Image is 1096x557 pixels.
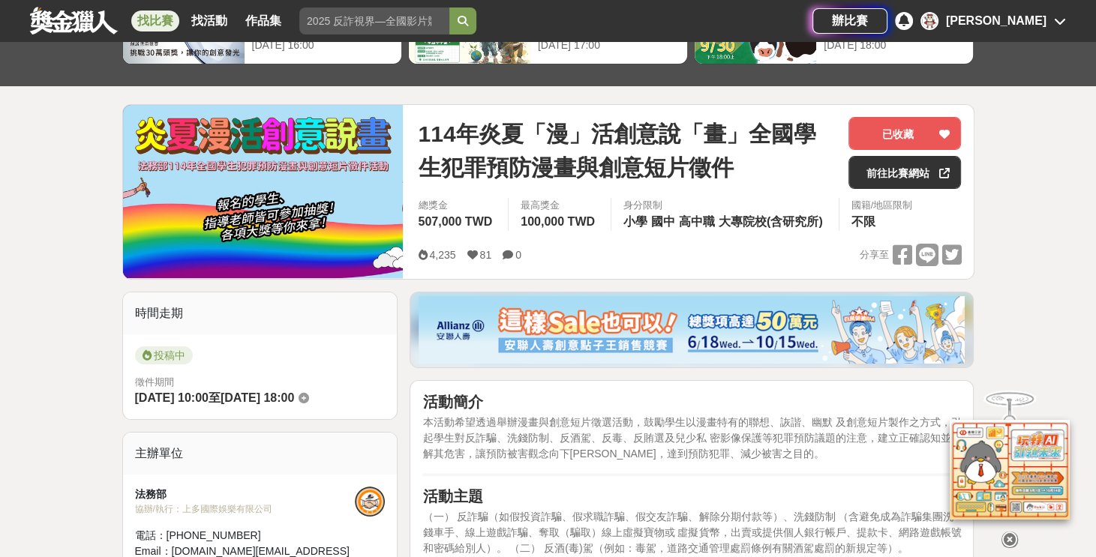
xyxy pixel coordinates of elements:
span: 大專院校(含研究所) [719,215,823,228]
div: [PERSON_NAME] [946,12,1046,30]
span: 至 [209,391,221,404]
span: [DATE] 18:00 [221,391,294,404]
span: 總獎金 [418,198,496,213]
div: 法務部 [135,487,356,502]
div: 電話： [PHONE_NUMBER] [135,528,356,544]
span: （一） 反詐騙（如假投資詐騙、假求職詐騙、假交友詐騙、解除分期付款等）、洗錢防制 （含避免成為詐騙集團洗錢車手、線上遊戲詐騙、奪取（騙取）線上虛擬寶物或 虛擬貨幣，出賣或提供個人銀行帳戶、提款卡... [422,511,961,554]
img: d2146d9a-e6f6-4337-9592-8cefde37ba6b.png [950,420,1070,520]
span: 高中職 [679,215,715,228]
div: 協辦/執行： 上多國際娛樂有限公司 [135,502,356,516]
button: 已收藏 [848,117,961,150]
span: [DATE] 10:00 [135,391,209,404]
span: 小學 [623,215,647,228]
span: 0 [515,249,521,261]
span: 最高獎金 [521,198,599,213]
a: 作品集 [239,10,287,31]
div: 身分限制 [623,198,827,213]
span: 100,000 TWD [521,215,595,228]
div: [DATE] 16:00 [252,37,394,53]
div: 時間走期 [123,292,398,334]
a: 找活動 [185,10,233,31]
span: 不限 [851,215,875,228]
span: 徵件期間 [135,376,174,388]
input: 2025 反詐視界—全國影片競賽 [299,7,449,34]
span: 國中 [651,215,675,228]
div: [DATE] 18:00 [824,37,965,53]
span: 4,235 [429,249,455,261]
span: 本活動希望透過舉辦漫畫與創意短片徵選活動，鼓勵學生以漫畫特有的聯想、詼諧、幽默 及創意短片製作之方式，引起學生對反詐騙、洗錢防制、反酒駕、反毒、反賄選及兒少私 密影像保護等犯罪預防議題的注意，建... [422,416,961,460]
img: dcc59076-91c0-4acb-9c6b-a1d413182f46.png [419,296,965,364]
span: 114年炎夏「漫」活創意說「畫」全國學生犯罪預防漫畫與創意短片徵件 [418,117,836,184]
a: 前往比賽網站 [848,156,961,189]
strong: 活動簡介 [422,394,482,410]
span: 507,000 TWD [418,215,492,228]
strong: 活動主題 [422,488,482,505]
span: 81 [480,249,492,261]
div: [DATE] 17:00 [538,37,680,53]
a: 找比賽 [131,10,179,31]
a: 辦比賽 [812,8,887,34]
div: 主辦單位 [123,433,398,475]
span: 分享至 [859,244,888,266]
span: 投稿中 [135,346,193,364]
div: 國籍/地區限制 [851,198,913,213]
img: Avatar [922,13,937,28]
img: Cover Image [123,105,404,278]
